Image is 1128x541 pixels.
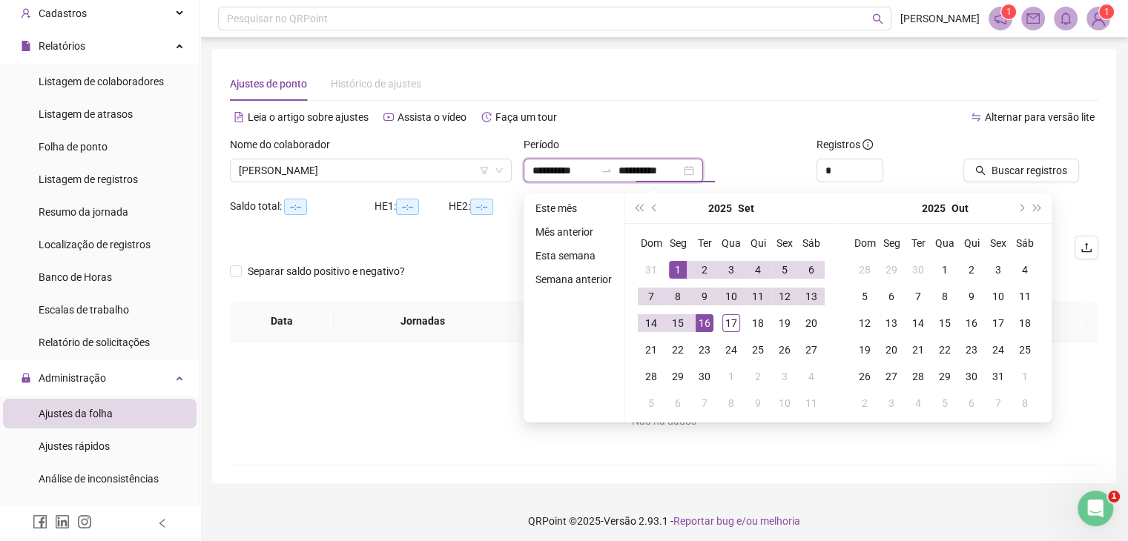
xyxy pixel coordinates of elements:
[638,283,664,310] td: 2025-09-07
[776,394,794,412] div: 10
[856,261,874,279] div: 28
[39,271,112,283] span: Banco de Horas
[39,239,151,250] span: Localização de registros
[745,336,771,363] td: 2025-09-25
[883,288,900,305] div: 6
[1012,193,1029,223] button: next-year
[1016,288,1034,305] div: 11
[601,165,613,176] span: swap-right
[39,440,110,452] span: Ajustes rápidos
[664,336,691,363] td: 2025-09-22
[696,261,713,279] div: 2
[230,78,307,90] span: Ajustes de ponto
[696,394,713,412] div: 7
[1026,12,1040,25] span: mail
[664,363,691,390] td: 2025-09-29
[638,310,664,336] td: 2025-09-14
[851,230,878,256] th: Dom
[958,256,985,283] td: 2025-10-02
[798,283,825,310] td: 2025-09-13
[722,261,740,279] div: 3
[33,514,47,529] span: facebook
[856,394,874,412] div: 2
[1029,193,1046,223] button: super-next-year
[248,111,369,123] span: Leia o artigo sobre ajustes
[530,199,618,217] li: Este mês
[951,193,969,223] button: month panel
[922,193,946,223] button: year panel
[749,341,767,359] div: 25
[1087,7,1109,30] img: 80004
[722,341,740,359] div: 24
[776,314,794,332] div: 19
[958,336,985,363] td: 2025-10-23
[1104,7,1109,17] span: 1
[985,230,1012,256] th: Sex
[989,341,1007,359] div: 24
[992,162,1067,179] span: Buscar registros
[872,13,883,24] span: search
[664,230,691,256] th: Seg
[669,341,687,359] div: 22
[905,336,931,363] td: 2025-10-21
[936,394,954,412] div: 5
[331,78,421,90] span: Histórico de ajustes
[708,193,732,223] button: year panel
[771,390,798,416] td: 2025-10-10
[230,301,334,342] th: Data
[1012,363,1038,390] td: 2025-11-01
[985,363,1012,390] td: 2025-10-31
[745,230,771,256] th: Qui
[909,368,927,385] div: 28
[994,12,1007,25] span: notification
[958,230,985,256] th: Qui
[745,283,771,310] td: 2025-09-11
[909,288,927,305] div: 7
[817,136,873,153] span: Registros
[931,310,958,336] td: 2025-10-15
[512,301,624,342] th: Entrada 1
[878,310,905,336] td: 2025-10-13
[642,341,660,359] div: 21
[530,247,618,265] li: Esta semana
[776,288,794,305] div: 12
[1016,368,1034,385] div: 1
[718,230,745,256] th: Qua
[936,368,954,385] div: 29
[1001,4,1016,19] sup: 1
[745,390,771,416] td: 2025-10-09
[963,159,1079,182] button: Buscar registros
[638,363,664,390] td: 2025-09-28
[722,394,740,412] div: 8
[638,256,664,283] td: 2025-08-31
[398,111,466,123] span: Assista o vídeo
[909,314,927,332] div: 14
[963,394,980,412] div: 6
[642,288,660,305] div: 7
[802,261,820,279] div: 6
[989,314,1007,332] div: 17
[696,288,713,305] div: 9
[802,368,820,385] div: 4
[856,368,874,385] div: 26
[669,261,687,279] div: 1
[39,141,108,153] span: Folha de ponto
[878,283,905,310] td: 2025-10-06
[931,363,958,390] td: 2025-10-29
[856,314,874,332] div: 12
[1012,283,1038,310] td: 2025-10-11
[1012,336,1038,363] td: 2025-10-25
[985,111,1095,123] span: Alternar para versão lite
[718,310,745,336] td: 2025-09-17
[691,256,718,283] td: 2025-09-02
[776,261,794,279] div: 5
[21,8,31,19] span: user-add
[691,336,718,363] td: 2025-09-23
[1006,7,1012,17] span: 1
[669,314,687,332] div: 15
[21,41,31,51] span: file
[878,256,905,283] td: 2025-09-29
[985,390,1012,416] td: 2025-11-07
[905,283,931,310] td: 2025-10-07
[771,363,798,390] td: 2025-10-03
